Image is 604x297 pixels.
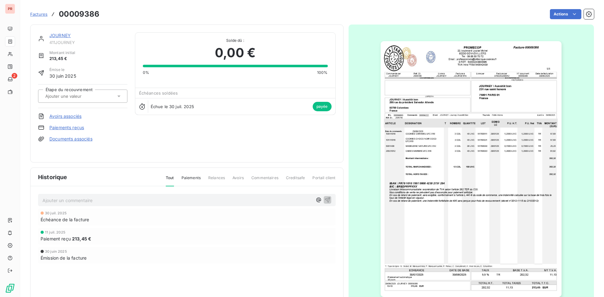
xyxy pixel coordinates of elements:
[208,175,225,186] span: Relances
[49,56,75,62] span: 213,45 €
[5,4,15,14] div: PR
[45,211,67,215] span: 30 juil. 2025
[49,136,92,142] a: Documents associés
[59,8,99,20] h3: 00009386
[49,124,84,131] a: Paiements reçus
[215,43,255,62] span: 0,00 €
[72,235,91,242] span: 213,45 €
[232,175,244,186] span: Avoirs
[166,175,174,186] span: Tout
[12,73,17,79] span: 2
[49,67,76,73] span: Émise le
[49,113,81,119] a: Avoirs associés
[143,70,149,75] span: 0%
[381,41,562,297] img: invoice_thumbnail
[41,235,71,242] span: Paiement reçu
[30,11,48,17] a: Factures
[41,216,89,223] span: Échéance de la facture
[5,283,15,293] img: Logo LeanPay
[313,102,332,111] span: payée
[41,255,87,261] span: Émission de la facture
[317,70,328,75] span: 100%
[182,175,201,186] span: Paiements
[151,104,194,109] span: Échue le 30 juil. 2025
[550,9,581,19] button: Actions
[49,73,76,79] span: 30 juin 2025
[251,175,278,186] span: Commentaires
[45,250,67,253] span: 30 juin 2025
[143,38,328,43] span: Solde dû :
[49,33,71,38] a: JOURNEY
[139,91,178,96] span: Échéances soldées
[38,173,67,181] span: Historique
[45,230,65,234] span: 11 juil. 2025
[49,40,127,45] span: 411JOURNEY
[45,93,108,99] input: Ajouter une valeur
[583,276,598,291] iframe: Intercom live chat
[30,12,48,17] span: Factures
[49,50,75,56] span: Montant initial
[312,175,335,186] span: Portail client
[5,74,15,84] a: 2
[286,175,305,186] span: Creditsafe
